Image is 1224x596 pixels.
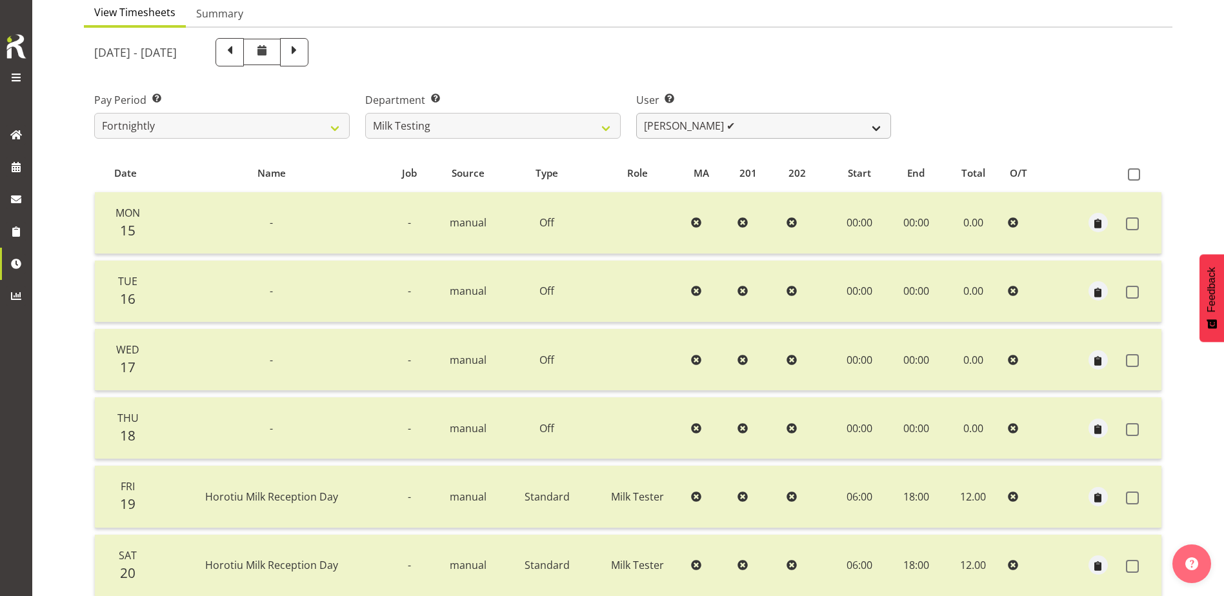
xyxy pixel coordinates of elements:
span: Source [452,166,485,181]
span: Thu [117,411,139,425]
span: Feedback [1206,267,1218,312]
span: Tue [118,274,137,288]
img: Rosterit icon logo [3,32,29,61]
span: manual [450,558,487,572]
span: Date [114,166,137,181]
span: Name [257,166,286,181]
span: Horotiu Milk Reception Day [205,490,338,504]
td: Off [505,329,589,391]
span: manual [450,284,487,298]
span: - [408,558,411,572]
button: Feedback - Show survey [1199,254,1224,342]
span: - [270,353,273,367]
td: Off [505,192,589,254]
span: 16 [120,290,135,308]
span: Milk Tester [611,558,664,572]
span: - [408,353,411,367]
label: Pay Period [94,92,350,108]
span: - [270,284,273,298]
span: Job [402,166,417,181]
span: manual [450,421,487,435]
label: Department [365,92,621,108]
span: 19 [120,495,135,513]
span: Milk Tester [611,490,664,504]
span: - [408,490,411,504]
td: 0.00 [943,397,1002,459]
td: 06:00 [830,466,888,528]
span: - [408,421,411,435]
span: View Timesheets [94,5,176,20]
span: MA [694,166,709,181]
span: 202 [788,166,806,181]
span: 17 [120,358,135,376]
span: 201 [739,166,757,181]
span: 15 [120,221,135,239]
td: 00:00 [888,192,944,254]
td: 00:00 [830,192,888,254]
td: 12.00 [943,466,1002,528]
td: 0.00 [943,192,1002,254]
span: Fri [121,479,135,493]
span: - [270,215,273,230]
span: 20 [120,564,135,582]
label: User [636,92,892,108]
td: 00:00 [888,261,944,323]
td: 0.00 [943,329,1002,391]
td: 00:00 [888,329,944,391]
span: End [907,166,925,181]
span: Role [627,166,648,181]
span: - [270,421,273,435]
td: 00:00 [830,329,888,391]
span: manual [450,353,487,367]
td: Standard [505,466,589,528]
span: manual [450,490,487,504]
td: 0.00 [943,261,1002,323]
td: Off [505,261,589,323]
span: manual [450,215,487,230]
span: Type [536,166,558,181]
span: Mon [115,206,140,220]
span: Summary [196,6,243,21]
td: 18:00 [888,466,944,528]
span: Wed [116,343,139,357]
span: - [408,284,411,298]
span: Sat [119,548,137,562]
td: 00:00 [888,397,944,459]
span: Start [848,166,871,181]
span: 18 [120,426,135,444]
span: O/T [1010,166,1027,181]
td: 00:00 [830,397,888,459]
span: - [408,215,411,230]
span: Horotiu Milk Reception Day [205,558,338,572]
td: Off [505,397,589,459]
img: help-xxl-2.png [1185,557,1198,570]
td: 00:00 [830,261,888,323]
h5: [DATE] - [DATE] [94,45,177,59]
span: Total [961,166,985,181]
